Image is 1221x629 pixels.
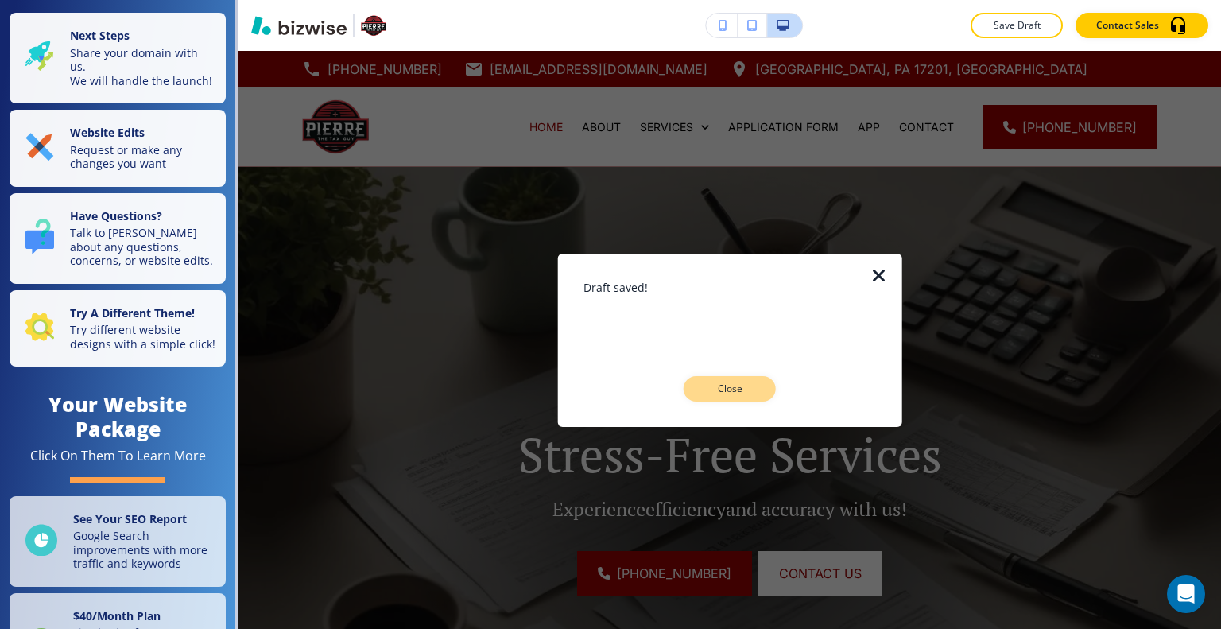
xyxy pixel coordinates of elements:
h4: Your Website Package [10,392,226,441]
button: Next StepsShare your domain with us.We will handle the launch! [10,13,226,103]
button: Save Draft [971,13,1063,38]
button: Have Questions?Talk to [PERSON_NAME] about any questions, concerns, or website edits. [10,193,226,284]
p: Save Draft [991,18,1042,33]
button: Try A Different Theme!Try different website designs with a simple click! [10,290,226,367]
div: Open Intercom Messenger [1167,575,1205,613]
button: Contact Sales [1076,13,1208,38]
strong: See Your SEO Report [73,511,187,526]
button: Close [684,376,776,402]
button: Website EditsRequest or make any changes you want [10,110,226,187]
p: Contact Sales [1096,18,1159,33]
img: Your Logo [361,13,386,38]
strong: $ 40 /Month Plan [73,608,161,623]
p: Close [704,382,755,396]
p: Share your domain with us. We will handle the launch! [70,46,216,88]
strong: Next Steps [70,28,130,43]
p: Talk to [PERSON_NAME] about any questions, concerns, or website edits. [70,226,216,268]
h3: Draft saved! [583,278,877,295]
p: Google Search improvements with more traffic and keywords [73,529,216,571]
img: Bizwise Logo [251,16,347,35]
p: Try different website designs with a simple click! [70,323,216,351]
strong: Have Questions? [70,208,162,223]
p: Request or make any changes you want [70,143,216,171]
strong: Try A Different Theme! [70,305,195,320]
a: See Your SEO ReportGoogle Search improvements with more traffic and keywords [10,496,226,587]
strong: Website Edits [70,125,145,140]
div: Click On Them To Learn More [30,448,206,464]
